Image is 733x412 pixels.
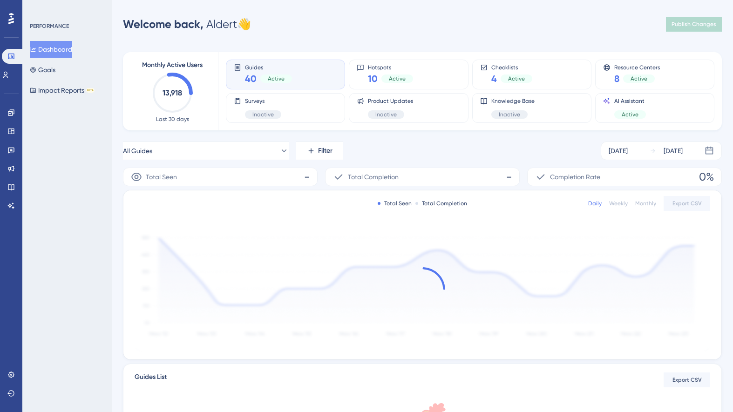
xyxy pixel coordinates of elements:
span: Inactive [375,111,397,118]
span: - [506,169,512,184]
div: Total Completion [415,200,467,207]
span: 10 [368,72,378,85]
button: Goals [30,61,55,78]
div: Monthly [635,200,656,207]
button: All Guides [123,142,289,160]
span: Guides [245,64,292,70]
div: [DATE] [664,145,683,156]
span: Product Updates [368,97,413,105]
span: Active [508,75,525,82]
span: Active [389,75,406,82]
span: Resource Centers [614,64,660,70]
button: Filter [296,142,343,160]
div: PERFORMANCE [30,22,69,30]
button: Impact ReportsBETA [30,82,95,99]
button: Export CSV [664,372,710,387]
button: Dashboard [30,41,72,58]
div: Total Seen [378,200,412,207]
div: Aldert 👋 [123,17,251,32]
span: Guides List [135,371,167,388]
span: 8 [614,72,619,85]
span: Export CSV [672,376,702,384]
div: Weekly [609,200,628,207]
span: Inactive [252,111,274,118]
span: Monthly Active Users [142,60,203,71]
span: - [304,169,310,184]
span: Export CSV [672,200,702,207]
span: All Guides [123,145,152,156]
button: Export CSV [664,196,710,211]
span: AI Assistant [614,97,646,105]
span: Filter [318,145,333,156]
span: 40 [245,72,257,85]
span: Hotspots [368,64,413,70]
span: Welcome back, [123,17,204,31]
button: Publish Changes [666,17,722,32]
span: Publish Changes [672,20,716,28]
span: Surveys [245,97,281,105]
span: Total Seen [146,171,177,182]
span: Last 30 days [156,115,189,123]
span: 0% [699,169,714,184]
span: Active [622,111,638,118]
span: Inactive [499,111,520,118]
span: 4 [491,72,497,85]
text: 13,918 [163,88,182,97]
span: Knowledge Base [491,97,535,105]
div: Daily [588,200,602,207]
span: Completion Rate [550,171,600,182]
div: [DATE] [609,145,628,156]
span: Total Completion [348,171,399,182]
div: BETA [86,88,95,93]
span: Checklists [491,64,532,70]
span: Active [268,75,285,82]
span: Active [631,75,647,82]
